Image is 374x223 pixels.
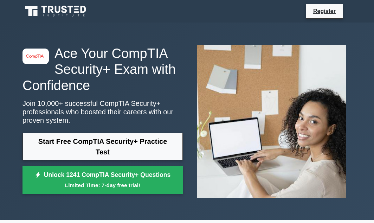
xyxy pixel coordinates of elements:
a: Register [309,7,340,15]
a: Unlock 1241 CompTIA Security+ QuestionsLimited Time: 7-day free trial! [22,166,183,194]
h1: Ace Your CompTIA Security+ Exam with Confidence [22,46,183,94]
small: Limited Time: 7-day free trial! [31,181,174,189]
p: Join 10,000+ successful CompTIA Security+ professionals who boosted their careers with our proven... [22,99,183,125]
a: Start Free CompTIA Security+ Practice Test [22,133,183,160]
